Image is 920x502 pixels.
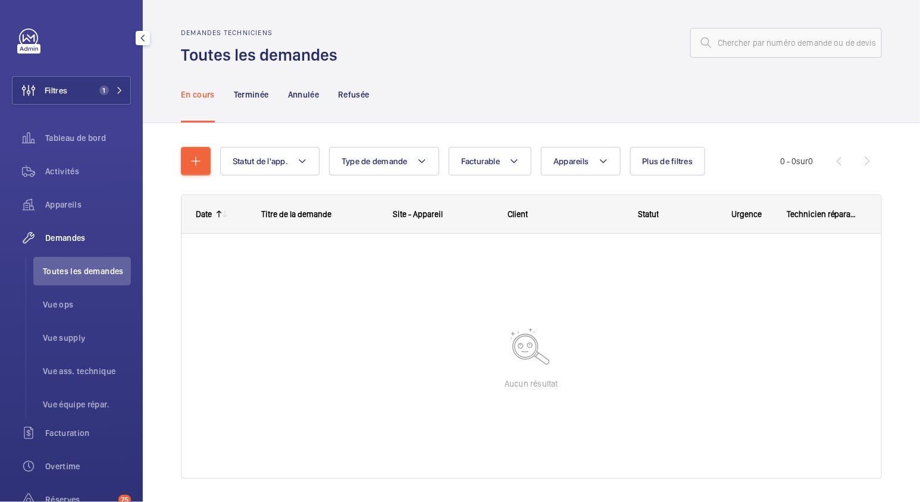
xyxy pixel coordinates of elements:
[45,460,131,472] span: Overtime
[796,156,808,166] span: sur
[553,156,589,166] span: Appareils
[43,332,131,344] span: Vue supply
[45,199,131,211] span: Appareils
[181,89,215,101] p: En cours
[342,156,408,166] span: Type de demande
[329,147,439,175] button: Type de demande
[43,399,131,410] span: Vue équipe répar.
[43,299,131,310] span: Vue ops
[541,147,620,175] button: Appareils
[234,89,269,101] p: Terminée
[261,209,331,219] span: Titre de la demande
[45,165,131,177] span: Activités
[45,132,131,144] span: Tableau de bord
[338,89,369,101] p: Refusée
[732,209,762,219] span: Urgence
[787,209,857,219] span: Technicien réparateur
[45,232,131,244] span: Demandes
[99,86,109,95] span: 1
[196,209,212,219] div: Date
[643,156,693,166] span: Plus de filtres
[638,209,659,219] span: Statut
[181,29,345,37] h2: Demandes techniciens
[220,147,320,175] button: Statut de l'app.
[690,28,882,58] input: Chercher par numéro demande ou de devis
[508,209,528,219] span: Client
[233,156,288,166] span: Statut de l'app.
[43,265,131,277] span: Toutes les demandes
[45,84,67,96] span: Filtres
[12,76,131,105] button: Filtres1
[630,147,706,175] button: Plus de filtres
[461,156,500,166] span: Facturable
[288,89,319,101] p: Annulée
[43,365,131,377] span: Vue ass. technique
[45,427,131,439] span: Facturation
[449,147,532,175] button: Facturable
[393,209,443,219] span: Site - Appareil
[780,157,813,165] span: 0 - 0 0
[181,44,345,66] h1: Toutes les demandes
